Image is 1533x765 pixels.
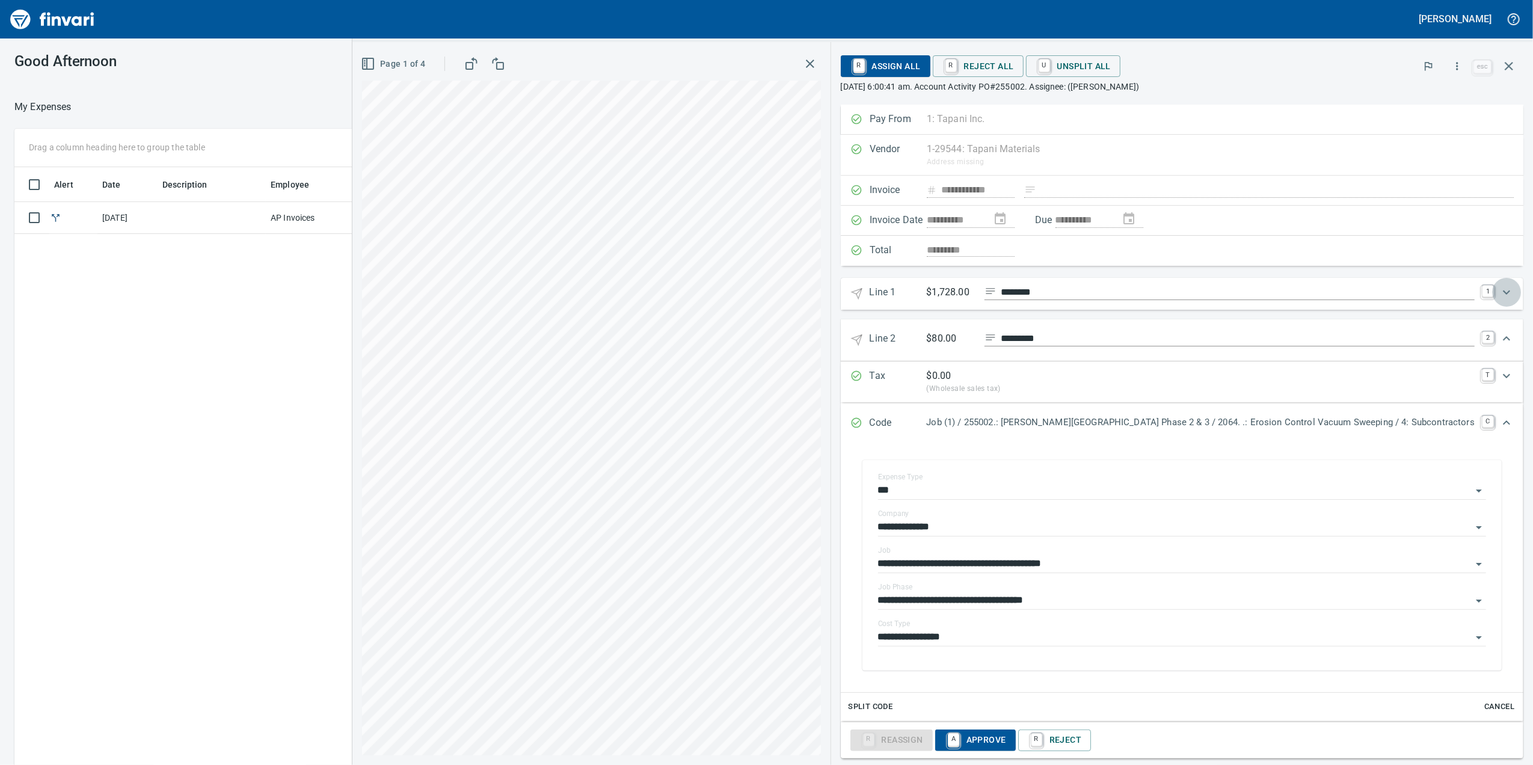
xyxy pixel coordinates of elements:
p: Code [870,416,927,431]
button: AApprove [935,730,1016,751]
label: Job [878,547,891,554]
button: Open [1470,482,1487,499]
td: [DATE] [97,202,158,234]
a: esc [1473,60,1492,73]
span: Alert [54,177,89,192]
div: Expand [841,361,1523,402]
p: Job (1) / 255002.: [PERSON_NAME][GEOGRAPHIC_DATA] Phase 2 & 3 / 2064. .: Erosion Control Vacuum S... [927,416,1475,429]
h3: Good Afternoon [14,53,396,70]
div: Expand [841,443,1523,721]
span: Description [162,177,207,192]
p: $80.00 [927,331,975,346]
p: Line 1 [870,285,927,303]
span: Reject [1028,730,1081,751]
p: $1,728.00 [927,285,975,300]
button: Page 1 of 4 [358,53,430,75]
div: Expand [841,319,1523,361]
span: Close invoice [1470,52,1523,81]
button: Flag [1415,53,1442,79]
a: A [948,733,959,746]
label: Company [878,510,909,517]
button: Split Code [846,698,896,716]
label: Job Phase [878,583,912,591]
div: Expand [841,278,1523,310]
span: Cancel [1483,700,1516,714]
button: RReject [1018,730,1091,751]
button: RAssign All [841,55,930,77]
p: [DATE] 6:00:41 am. Account Activity PO#255002. Assignee: ([PERSON_NAME]) [841,81,1523,93]
span: Unsplit All [1036,56,1111,76]
span: Date [102,177,137,192]
span: Alert [54,177,73,192]
button: Open [1470,592,1487,609]
button: UUnsplit All [1026,55,1120,77]
span: Split transaction [49,214,62,221]
span: Reject All [942,56,1014,76]
a: 2 [1482,331,1494,343]
span: Date [102,177,121,192]
p: My Expenses [14,100,72,114]
a: R [853,59,865,72]
h5: [PERSON_NAME] [1419,13,1492,25]
nav: breadcrumb [14,100,72,114]
label: Expense Type [878,473,923,481]
button: Open [1470,556,1487,573]
a: T [1482,369,1494,381]
span: Assign All [850,56,921,76]
span: Page 1 of 4 [363,57,425,72]
span: Approve [945,730,1006,751]
button: Open [1470,519,1487,536]
span: Employee [271,177,309,192]
a: R [945,59,957,72]
button: More [1444,53,1470,79]
div: Reassign [850,734,933,744]
span: Employee [271,177,325,192]
a: C [1482,416,1494,428]
img: Finvari [7,5,97,34]
td: AP Invoices [266,202,356,234]
label: Cost Type [878,620,911,627]
button: Cancel [1480,698,1519,716]
p: Tax [870,369,927,395]
a: U [1039,59,1050,72]
div: Expand [841,404,1523,443]
div: Expand [841,722,1523,758]
p: (Wholesale sales tax) [927,383,1475,395]
p: Line 2 [870,331,927,349]
span: Split Code [849,700,893,714]
p: $ 0.00 [927,369,951,383]
p: Drag a column heading here to group the table [29,141,205,153]
button: Open [1470,629,1487,646]
button: RReject All [933,55,1024,77]
a: R [1031,733,1042,746]
button: [PERSON_NAME] [1416,10,1495,28]
span: Description [162,177,223,192]
a: 1 [1482,285,1494,297]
